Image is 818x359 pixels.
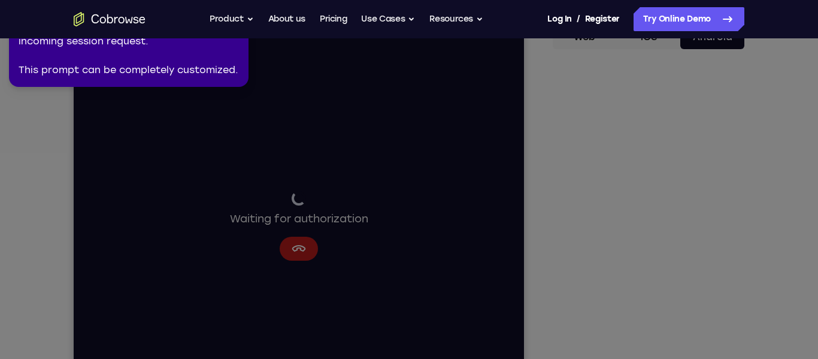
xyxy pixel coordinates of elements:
div: The customer can Allow or Deny the incoming session request. This prompt can be completely custom... [19,20,239,77]
a: About us [268,7,305,31]
a: Log In [547,7,571,31]
button: Resources [429,7,483,31]
a: Go to the home page [74,12,146,26]
a: Pricing [320,7,347,31]
span: / [577,12,580,26]
a: Try Online Demo [634,7,744,31]
a: Register [585,7,620,31]
button: Product [210,7,254,31]
button: Use Cases [361,7,415,31]
div: Waiting for authorization [156,166,295,202]
button: Cancel [206,212,244,236]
